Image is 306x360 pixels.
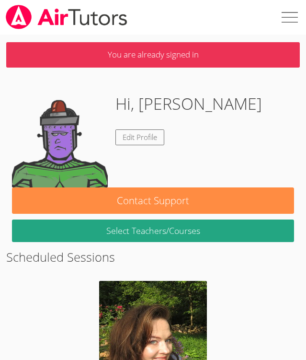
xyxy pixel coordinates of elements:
h2: Scheduled Sessions [6,248,300,266]
img: airtutors_banner-c4298cdbf04f3fff15de1276eac7730deb9818008684d7c2e4769d2f7ddbe033.png [5,5,128,29]
h1: Hi, [PERSON_NAME] [115,92,262,116]
button: Contact Support [12,187,294,214]
p: You are already signed in [6,42,300,68]
img: default.png [12,92,108,187]
a: Edit Profile [115,129,164,145]
a: Select Teachers/Courses [12,220,294,242]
